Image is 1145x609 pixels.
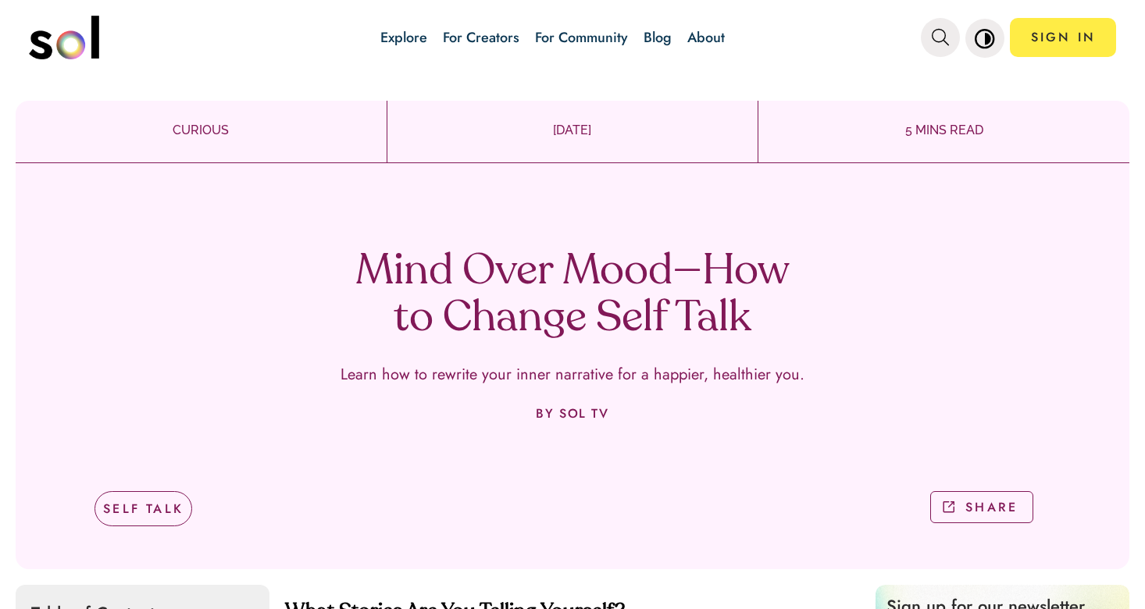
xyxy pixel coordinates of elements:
a: For Creators [443,27,519,48]
a: About [687,27,725,48]
p: [DATE] [387,121,758,140]
a: Explore [380,27,427,48]
p: SHARE [965,498,1018,516]
a: Blog [644,27,672,48]
button: SHARE [930,491,1033,523]
a: SIGN IN [1010,18,1116,57]
p: BY SOL TV [536,407,608,421]
img: logo [29,16,99,59]
p: CURIOUS [16,121,387,140]
p: Learn how to rewrite your inner narrative for a happier, healthier you. [341,366,804,383]
nav: main navigation [29,10,1117,65]
div: SELF TALK [95,491,192,526]
a: For Community [535,27,628,48]
p: 5 MINS READ [758,121,1129,140]
h1: Mind Over Mood—How to Change Self Talk [342,249,803,343]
